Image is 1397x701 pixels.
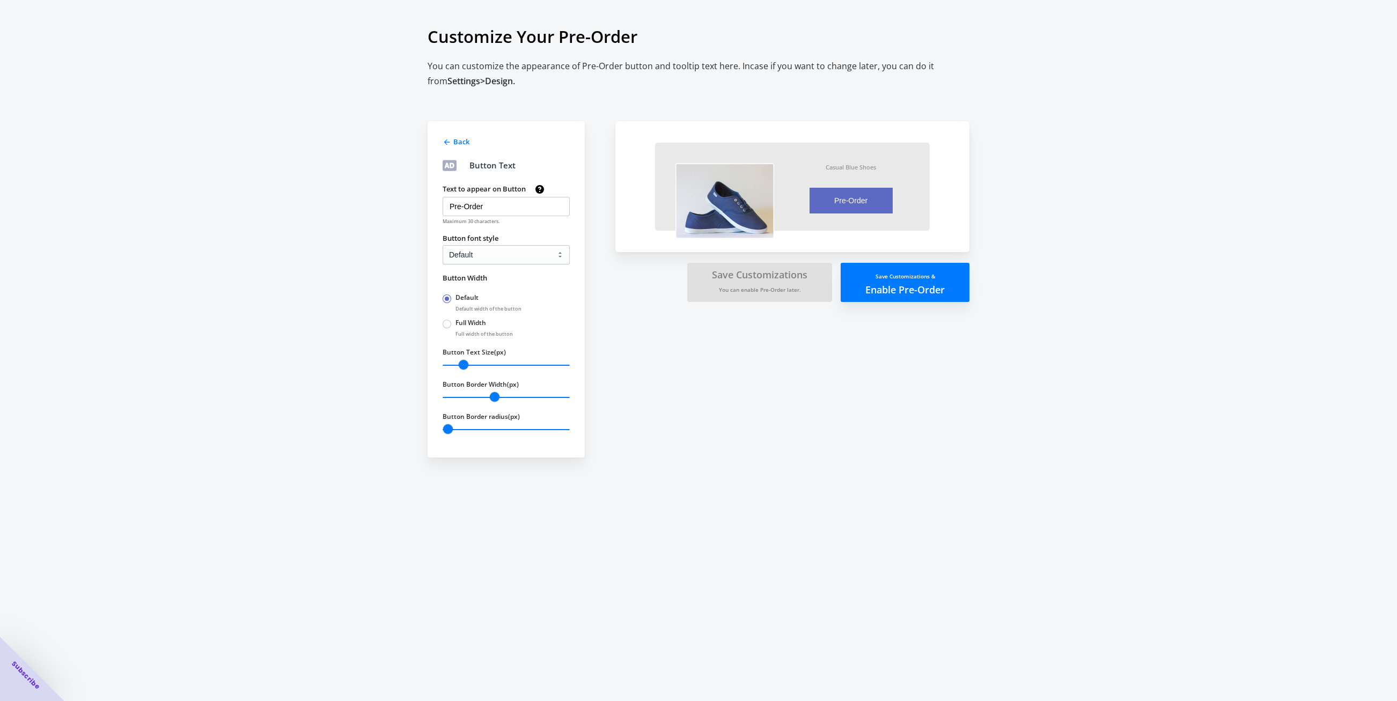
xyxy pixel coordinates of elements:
[428,58,969,89] h2: You can customize the appearance of Pre-Order button and tooltip text here. Incase if you want to...
[469,158,516,173] div: Button Text
[455,331,513,337] span: Full width of the button
[443,380,519,389] label: Button Border Width(px)
[455,319,486,327] label: Full Width
[810,188,893,213] button: Pre-Order
[841,263,969,302] button: Save Customizations &Enable Pre-Order
[687,263,832,302] button: Save CustomizationsYou can enable Pre-Order later.
[10,659,42,691] span: Subscribe
[443,218,570,225] label: Maximum 30 characters.
[443,184,526,194] label: Text to appear on Button
[443,233,498,243] label: Button font style
[447,75,515,87] span: Settings > Design.
[876,272,935,280] small: Save Customizations &
[719,286,801,293] small: You can enable Pre-Order later.
[443,273,570,283] label: Button Width
[455,293,479,302] label: Default
[443,348,506,357] label: Button Text Size(px)
[443,412,520,421] label: Button Border radius(px)
[428,14,969,58] h1: Customize Your Pre-Order
[453,137,469,146] span: Back
[455,306,521,312] span: Default width of the button
[675,163,774,239] img: vzX7clC.png
[826,163,876,171] div: Casual Blue Shoes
